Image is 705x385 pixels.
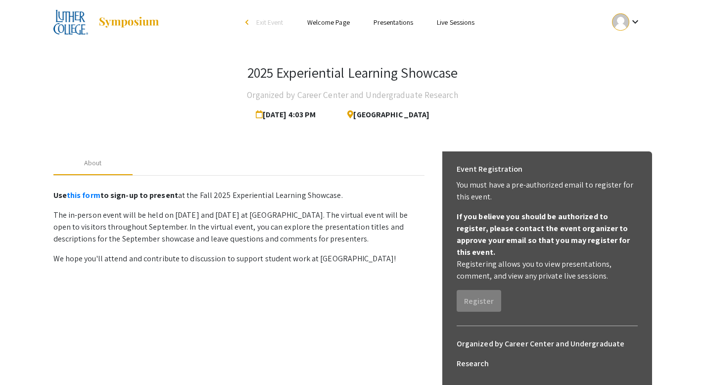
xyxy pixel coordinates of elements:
[457,258,638,282] p: Registering allows you to view presentations, comment, and view any private live sessions.
[629,16,641,28] mat-icon: Expand account dropdown
[339,105,429,125] span: [GEOGRAPHIC_DATA]
[437,18,474,27] a: Live Sessions
[457,334,638,374] h6: Organized by Career Center and Undergraduate Research
[307,18,350,27] a: Welcome Page
[457,211,630,257] b: If you believe you should be authorized to register, please contact the event organizer to approv...
[256,18,283,27] span: Exit Event
[84,158,102,168] div: About
[98,16,160,28] img: Symposium by ForagerOne
[256,105,320,125] span: [DATE] 4:03 PM
[53,253,424,265] p: We hope you'll attend and contribute to discussion to support student work at [GEOGRAPHIC_DATA]!
[457,290,501,312] button: Register
[457,159,523,179] h6: Event Registration
[602,11,652,33] button: Expand account dropdown
[247,85,458,105] h4: Organized by Career Center and Undergraduate Research
[247,64,458,81] h3: 2025 Experiential Learning Showcase
[53,209,424,245] p: The in-person event will be held on [DATE] and [DATE] at [GEOGRAPHIC_DATA]. The virtual event wil...
[53,190,424,201] p: at the Fall 2025 Experiential Learning Showcase.
[374,18,413,27] a: Presentations
[67,190,100,200] a: this form
[7,340,42,378] iframe: Chat
[53,190,178,200] strong: Use to sign-up to present
[53,10,89,35] img: 2025 Experiential Learning Showcase
[457,179,638,203] p: You must have a pre-authorized email to register for this event.
[53,10,160,35] a: 2025 Experiential Learning Showcase
[245,19,251,25] div: arrow_back_ios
